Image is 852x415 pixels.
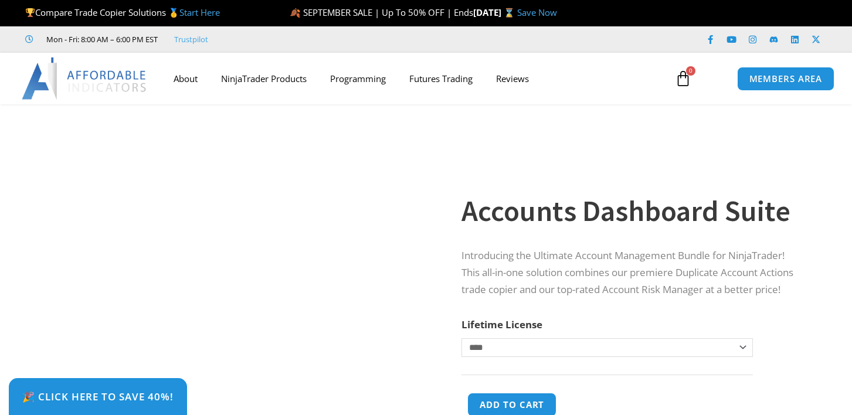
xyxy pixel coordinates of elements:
[461,318,542,331] label: Lifetime License
[484,65,541,92] a: Reviews
[473,6,517,18] strong: [DATE] ⌛
[398,65,484,92] a: Futures Trading
[461,247,804,298] p: Introducing the Ultimate Account Management Bundle for NinjaTrader! This all-in-one solution comb...
[209,65,318,92] a: NinjaTrader Products
[517,6,557,18] a: Save Now
[686,66,695,76] span: 0
[43,32,158,46] span: Mon - Fri: 8:00 AM – 6:00 PM EST
[25,6,220,18] span: Compare Trade Copier Solutions 🥇
[162,65,209,92] a: About
[22,57,148,100] img: LogoAI | Affordable Indicators – NinjaTrader
[22,392,174,402] span: 🎉 Click Here to save 40%!
[749,74,823,83] span: MEMBERS AREA
[26,8,35,17] img: 🏆
[290,6,473,18] span: 🍂 SEPTEMBER SALE | Up To 50% OFF | Ends
[9,378,187,415] a: 🎉 Click Here to save 40%!
[162,65,665,92] nav: Menu
[179,6,220,18] a: Start Here
[657,62,709,96] a: 0
[318,65,398,92] a: Programming
[737,67,835,91] a: MEMBERS AREA
[461,191,804,232] h1: Accounts Dashboard Suite
[174,32,208,46] a: Trustpilot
